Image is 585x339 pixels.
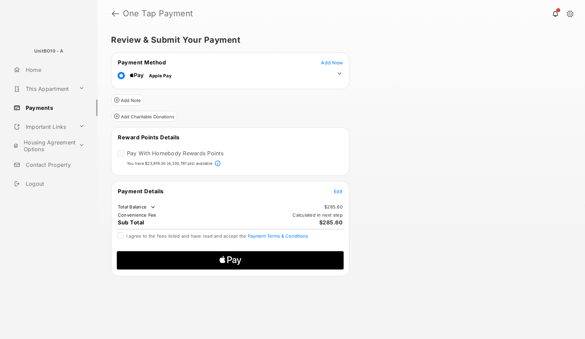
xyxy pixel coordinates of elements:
[321,59,343,66] button: Add New
[127,161,212,166] p: You have $23,819.30 (4,330,781 pts) available
[11,100,97,116] a: Payments
[111,36,566,44] h5: Review & Submit Your Payment
[248,233,308,239] button: I agree to the fees listed and have read and accept the
[319,219,343,226] span: $285.60
[117,204,156,211] td: Total Balance
[34,48,63,55] p: UnitBO10 - A
[292,212,343,218] td: Calculated in next step
[117,212,157,218] td: Convenience Fee
[11,176,97,192] a: Logout
[11,62,97,78] a: Home
[118,59,166,66] span: Payment Method
[149,73,172,78] span: Apple Pay
[126,233,308,239] span: I agree to the fees listed and have read and accept the
[321,60,343,65] span: Add New
[118,219,144,226] span: Sub Total
[11,138,76,154] a: Housing Agreement Options
[11,119,76,135] a: Important Links
[11,81,76,97] a: This Appartment
[11,157,97,173] a: Contact Property
[118,134,180,141] span: Reward Points Details
[127,150,223,157] label: Pay With Homebody Rewards Points
[118,188,164,195] span: Payment Details
[324,204,343,210] td: $285.60
[334,188,343,195] button: Edit
[111,95,144,105] button: Add Note
[111,111,177,122] button: Add Charitable Donations
[123,9,193,18] strong: One Tap Payment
